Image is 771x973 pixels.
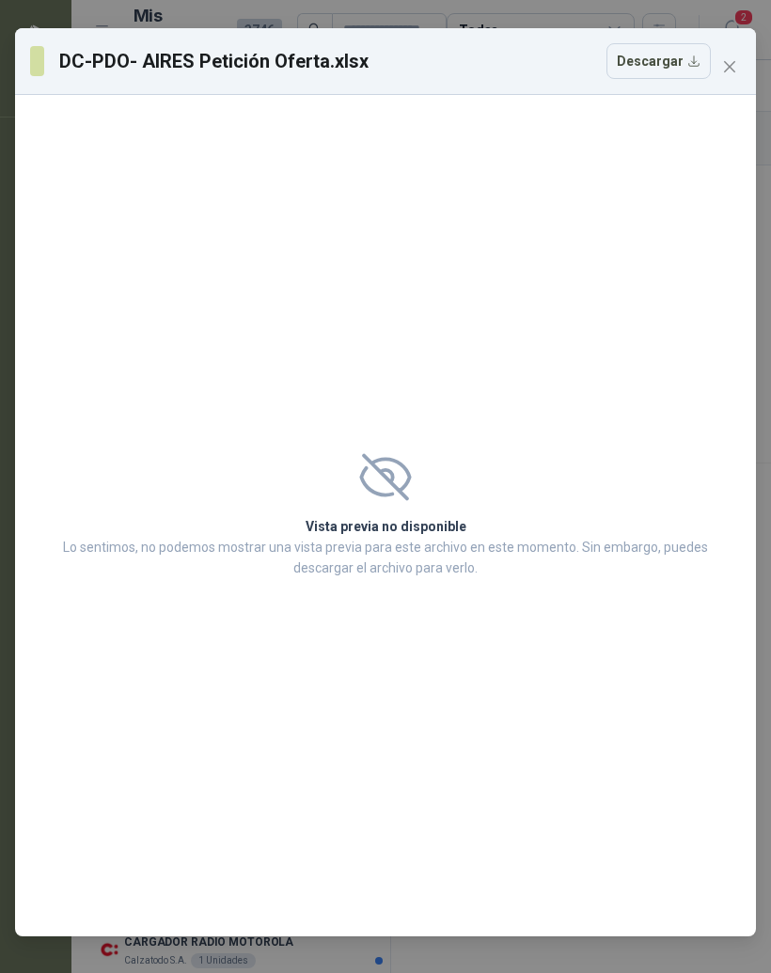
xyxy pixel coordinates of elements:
[59,47,370,75] h3: DC-PDO- AIRES Petición Oferta.xlsx
[57,516,714,537] h2: Vista previa no disponible
[606,43,711,79] button: Descargar
[715,52,745,82] button: Close
[722,59,737,74] span: close
[57,537,714,578] p: Lo sentimos, no podemos mostrar una vista previa para este archivo en este momento. Sin embargo, ...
